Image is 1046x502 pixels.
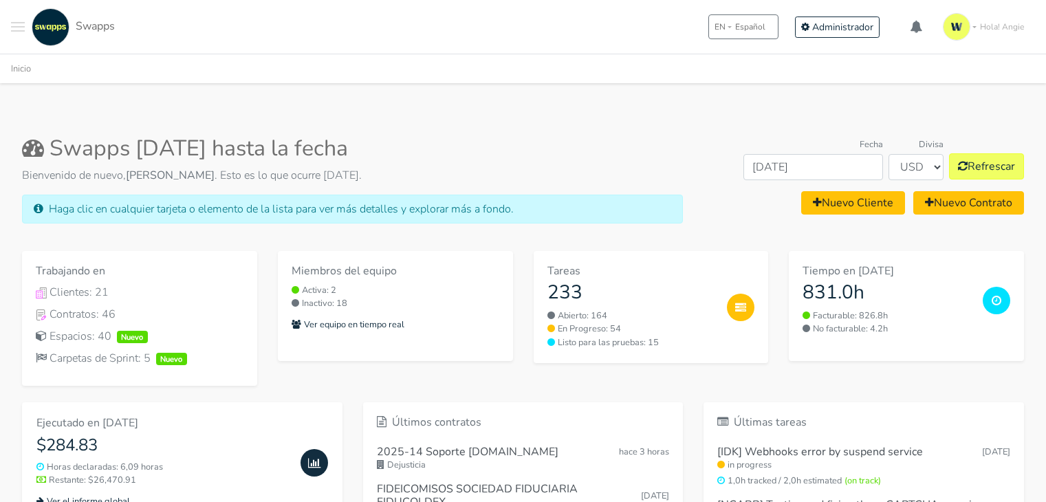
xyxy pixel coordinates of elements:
[641,490,669,502] span: Sep 16, 2025 11:51
[36,284,243,301] div: Clientes: 21
[36,417,290,430] h6: Ejecutado en [DATE]
[36,435,290,455] h4: $284.83
[36,461,290,474] small: Horas declaradas: 6,09 horas
[11,8,25,46] button: Toggle navigation menu
[547,265,717,304] a: Tareas 233
[28,8,115,46] a: Swapps
[980,21,1024,33] span: Hola! Angie
[803,265,972,278] h6: Tiempo en [DATE]
[949,153,1024,179] button: Refrescar
[156,353,187,365] span: Nuevo
[36,309,47,320] img: Icono Contratos
[292,297,499,310] small: Inactivo: 18
[292,265,499,278] h6: Miembros del equipo
[32,8,69,46] img: swapps-linkedin-v2.jpg
[76,19,115,34] span: Swapps
[619,446,669,458] span: Sep 18, 2025 10:59
[919,138,944,151] label: Divisa
[913,191,1024,215] a: Nuevo Contrato
[22,135,683,162] h2: Swapps [DATE] hasta la fecha
[36,350,243,367] a: Carpetas de Sprint: 5Nuevo
[845,474,881,487] span: (on track)
[36,328,243,345] div: Espacios: 40
[717,446,923,459] h6: [IDK] Webhooks error by suspend service
[22,167,683,184] p: Bienvenido de nuevo, . Esto es lo que ocurre [DATE].
[36,328,243,345] a: Espacios: 40Nuevo
[943,13,970,41] img: isotipo-3-3e143c57.png
[789,251,1024,361] a: Tiempo en [DATE] 831.0h Facturable: 826.8h No facturable: 4.2h
[292,318,404,331] small: Ver equipo en tiempo real
[708,14,778,39] button: ENEspañol
[547,281,717,305] h3: 233
[801,191,905,215] a: Nuevo Cliente
[36,350,243,367] div: Carpetas de Sprint: 5
[735,21,765,33] span: Español
[717,459,1010,472] small: in progress
[36,306,243,323] div: Contratos: 46
[11,63,31,75] a: Inicio
[22,195,683,223] div: Haga clic en cualquier tarjeta o elemento de la lista para ver más detalles y explorar más a fondo.
[36,284,243,301] a: Icono de ClientesClientes: 21
[117,331,148,343] span: Nuevo
[803,281,972,305] h3: 831.0h
[982,446,1010,459] small: [DATE]
[547,265,717,278] h6: Tareas
[36,265,243,278] h6: Trabajando en
[717,416,1010,429] h6: Últimas tareas
[278,251,513,361] a: Miembros del equipo Activa: 2 Inactivo: 18 Ver equipo en tiempo real
[36,474,290,487] small: Restante: $26,470.91
[126,168,215,183] strong: [PERSON_NAME]
[547,309,717,323] a: Abierto: 164
[547,336,717,349] a: Listo para las pruebas: 15
[36,306,243,323] a: Icono ContratosContratos: 46
[36,287,47,298] img: Icono de Clientes
[377,446,558,459] h6: 2025-14 Soporte [DOMAIN_NAME]
[717,474,1010,488] small: 1,0h tracked / 2,0h estimated
[803,323,972,336] small: No facturable: 4.2h
[937,8,1035,46] a: Hola! Angie
[795,17,880,38] a: Administrador
[292,284,499,297] small: Activa: 2
[547,323,717,336] a: En Progreso: 54
[812,21,873,34] span: Administrador
[377,416,670,429] h6: Últimos contratos
[717,440,1010,494] a: [IDK] Webhooks error by suspend service [DATE] in progress 1,0h tracked / 2,0h estimated(on track)
[377,440,670,477] a: 2025-14 Soporte [DOMAIN_NAME] hace 3 horas Dejusticia
[860,138,883,151] label: Fecha
[803,309,972,323] small: Facturable: 826.8h
[377,459,670,472] small: Dejusticia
